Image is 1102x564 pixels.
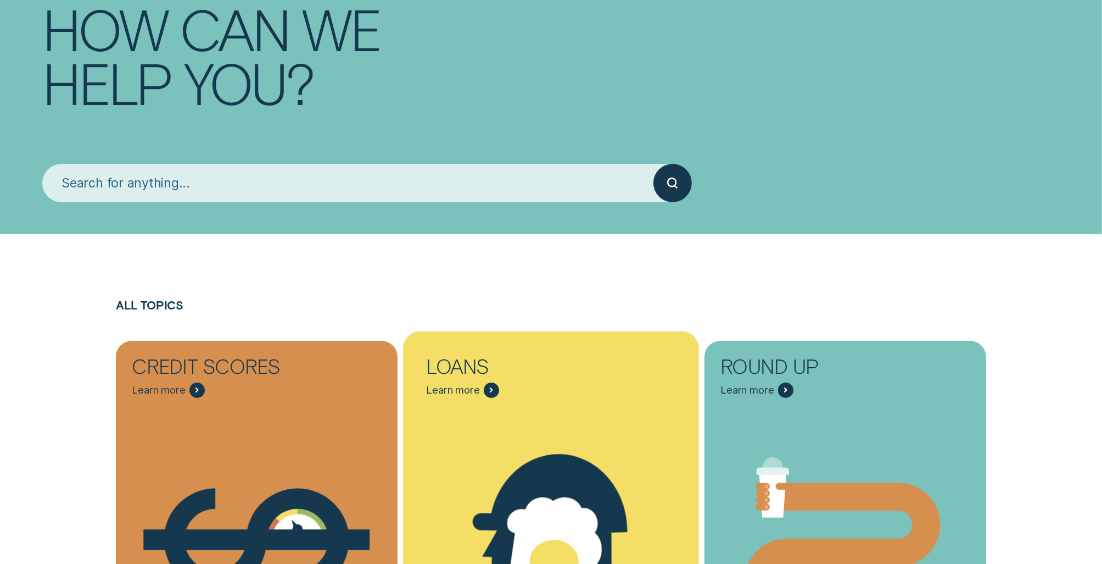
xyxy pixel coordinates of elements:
div: Credit Scores [132,357,286,382]
span: Learn more [426,384,479,396]
h4: How can we help you? [42,2,1060,164]
div: Loans [426,357,580,382]
div: help [42,56,171,109]
input: Search for anything... [42,164,653,202]
button: Submit your search query. [653,164,692,202]
h2: All Topics [116,298,986,341]
div: Round Up [720,357,874,382]
div: we [302,2,380,56]
span: Learn more [132,384,185,396]
div: can [180,2,289,56]
div: you? [184,56,313,109]
span: Learn more [720,384,774,396]
div: How [42,2,166,56]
